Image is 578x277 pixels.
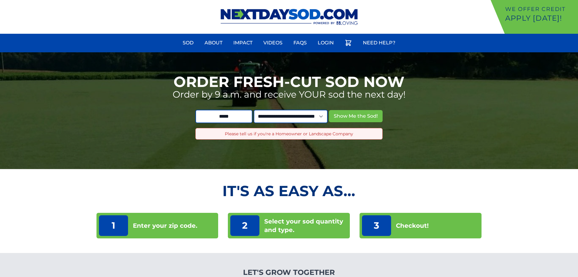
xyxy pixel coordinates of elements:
a: Sod [179,36,197,50]
a: About [201,36,226,50]
p: Please tell us if you're a Homeowner or Landscape Company [201,131,377,137]
p: We offer Credit [505,5,576,13]
p: 1 [99,215,128,236]
a: Videos [260,36,286,50]
a: Impact [230,36,256,50]
a: Login [314,36,337,50]
p: Apply [DATE]! [505,13,576,23]
h2: It's as Easy As... [96,184,482,198]
a: Need Help? [359,36,399,50]
h1: Order Fresh-Cut Sod Now [174,74,404,89]
a: FAQs [290,36,310,50]
button: Show Me the Sod! [329,110,383,122]
p: Order by 9 a.m. and receive YOUR sod the next day! [173,89,406,100]
p: 3 [362,215,391,236]
p: Enter your zip code. [133,221,197,230]
p: Select your sod quantity and type. [264,217,347,234]
p: 2 [230,215,259,236]
p: Checkout! [396,221,429,230]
